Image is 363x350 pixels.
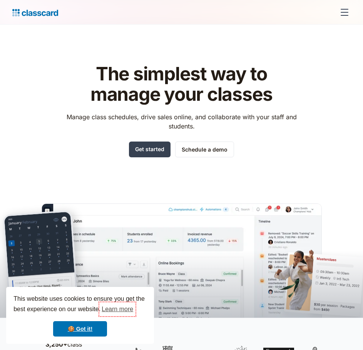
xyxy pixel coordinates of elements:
[335,3,351,22] div: menu
[100,303,134,315] a: learn more about cookies
[45,340,67,348] strong: 3,250+
[13,294,147,315] span: This website uses cookies to ensure you get the best experience on our website.
[129,142,171,157] a: Get started
[175,142,234,157] a: Schedule a demo
[12,7,58,18] a: home
[6,287,154,344] div: cookieconsent
[59,112,304,131] p: Manage class schedules, drive sales online, and collaborate with your staff and students.
[59,64,304,105] h1: The simplest way to manage your classes
[53,321,107,337] a: dismiss cookie message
